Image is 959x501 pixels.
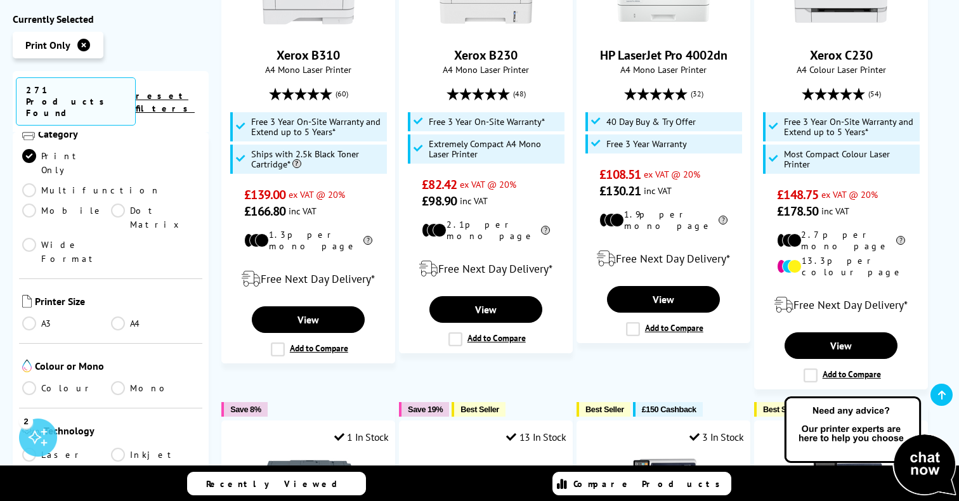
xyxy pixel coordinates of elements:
[821,205,849,217] span: inc VAT
[793,24,889,37] a: Xerox C230
[868,82,881,106] span: (54)
[244,229,372,252] li: 1.3p per mono page
[111,381,200,395] a: Mono
[22,238,111,266] a: Wide Format
[606,117,696,127] span: 40 Day Buy & Try Offer
[552,472,731,495] a: Compare Products
[616,24,711,37] a: HP LaserJet Pro 4002dn
[22,204,111,231] a: Mobile
[334,431,389,443] div: 1 In Stock
[251,149,384,169] span: Ships with 2.5k Black Toner Cartridge*
[289,188,345,200] span: ex VAT @ 20%
[644,168,700,180] span: ex VAT @ 20%
[406,63,566,75] span: A4 Mono Laser Printer
[777,203,818,219] span: £178.50
[289,205,316,217] span: inc VAT
[22,448,111,462] a: Laser
[38,127,199,143] span: Category
[261,24,356,37] a: Xerox B310
[584,241,743,277] div: modal_delivery
[607,286,720,313] a: View
[244,186,285,203] span: £139.00
[22,127,35,140] img: Category
[252,306,365,333] a: View
[691,82,703,106] span: (32)
[429,117,545,127] span: Free 3 Year On-Site Warranty*
[577,402,630,417] button: Best Seller
[13,13,209,25] div: Currently Selected
[804,368,881,382] label: Add to Compare
[781,394,959,498] img: Open Live Chat window
[599,183,641,199] span: £130.21
[506,431,566,443] div: 13 In Stock
[460,405,499,414] span: Best Seller
[22,149,111,177] a: Print Only
[422,176,457,193] span: £82.42
[422,193,457,209] span: £98.90
[777,255,905,278] li: 13.3p per colour page
[399,402,449,417] button: Save 19%
[821,188,878,200] span: ex VAT @ 20%
[22,295,32,308] img: Printer Size
[406,251,566,287] div: modal_delivery
[460,195,488,207] span: inc VAT
[599,166,641,183] span: £108.51
[599,209,727,231] li: 1.9p per mono page
[221,402,267,417] button: Save 8%
[600,47,727,63] a: HP LaserJet Pro 4002dn
[429,296,542,323] a: View
[642,405,696,414] span: £150 Cashback
[448,332,526,346] label: Add to Compare
[429,139,561,159] span: Extremely Compact A4 Mono Laser Printer
[35,360,199,375] span: Colour or Mono
[111,316,200,330] a: A4
[22,360,32,372] img: Colour or Mono
[22,183,160,197] a: Multifunction
[228,63,388,75] span: A4 Mono Laser Printer
[136,90,195,114] a: reset filters
[777,229,905,252] li: 2.7p per mono page
[422,219,550,242] li: 2.1p per mono page
[513,82,526,106] span: (48)
[585,405,624,414] span: Best Seller
[761,287,921,323] div: modal_delivery
[244,203,285,219] span: £166.80
[763,405,802,414] span: Best Seller
[111,448,200,462] a: Inkjet
[19,414,33,428] div: 2
[16,77,136,126] span: 271 Products Found
[452,402,506,417] button: Best Seller
[454,47,518,63] a: Xerox B230
[606,139,687,149] span: Free 3 Year Warranty
[187,472,366,495] a: Recently Viewed
[25,39,70,51] span: Print Only
[251,117,384,137] span: Free 3 Year On-Site Warranty and Extend up to 5 Years*
[230,405,261,414] span: Save 8%
[277,47,340,63] a: Xerox B310
[438,24,533,37] a: Xerox B230
[633,402,703,417] button: £150 Cashback
[761,63,921,75] span: A4 Colour Laser Printer
[785,332,897,359] a: View
[689,431,744,443] div: 3 In Stock
[408,405,443,414] span: Save 19%
[777,186,818,203] span: £148.75
[22,316,111,330] a: A3
[271,342,348,356] label: Add to Compare
[44,424,199,441] span: Technology
[460,178,516,190] span: ex VAT @ 20%
[111,204,200,231] a: Dot Matrix
[584,63,743,75] span: A4 Mono Laser Printer
[810,47,873,63] a: Xerox C230
[626,322,703,336] label: Add to Compare
[644,185,672,197] span: inc VAT
[35,295,199,310] span: Printer Size
[22,381,111,395] a: Colour
[754,402,808,417] button: Best Seller
[228,261,388,297] div: modal_delivery
[336,82,348,106] span: (60)
[784,149,917,169] span: Most Compact Colour Laser Printer
[206,478,350,490] span: Recently Viewed
[784,117,917,137] span: Free 3 Year On-Site Warranty and Extend up to 5 Years*
[573,478,727,490] span: Compare Products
